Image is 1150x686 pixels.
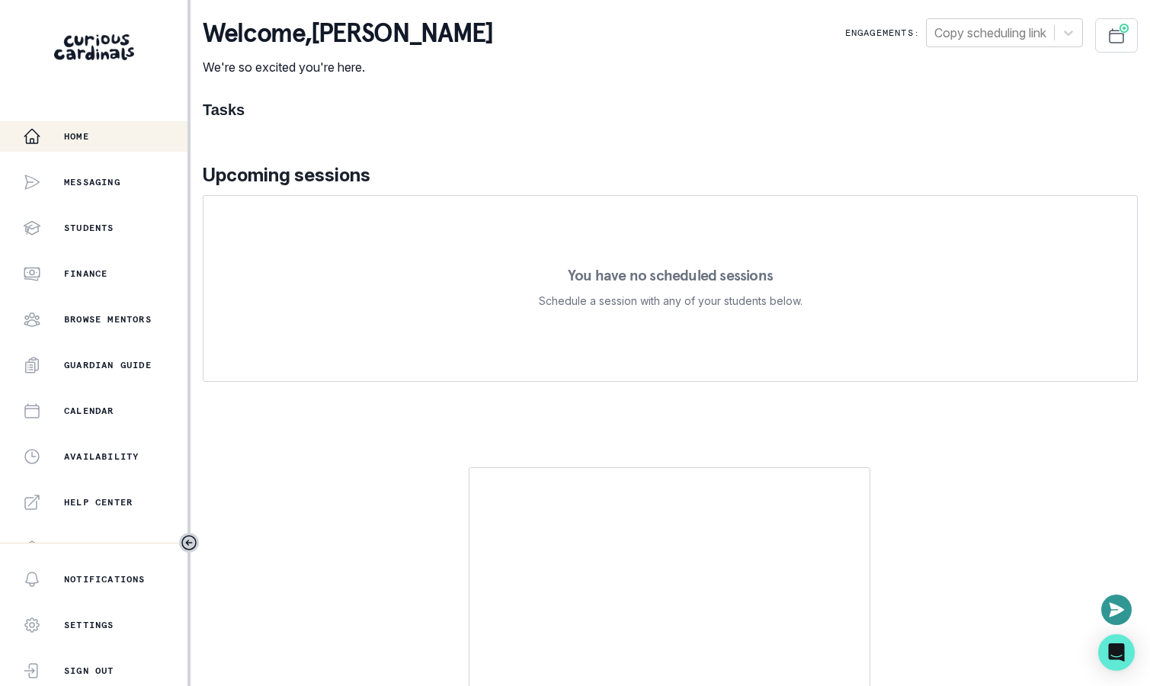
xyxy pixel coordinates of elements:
p: Guardian Guide [64,359,152,371]
p: Finance [64,268,107,280]
button: Open or close messaging widget [1101,595,1132,625]
p: Schedule a session with any of your students below. [539,292,802,310]
p: Upcoming sessions [203,162,1138,189]
p: Settings [64,619,114,631]
button: Schedule Sessions [1095,18,1138,53]
button: Toggle sidebar [179,533,199,553]
p: Students [64,222,114,234]
p: We're so excited you're here. [203,58,492,76]
p: Curriculum Library [64,542,177,554]
p: Sign Out [64,665,114,677]
p: Welcome , [PERSON_NAME] [203,18,492,49]
p: Engagements: [845,27,920,39]
p: Home [64,130,89,143]
p: Browse Mentors [64,313,152,325]
p: Notifications [64,573,146,585]
p: You have no scheduled sessions [568,268,773,283]
p: Availability [64,450,139,463]
p: Messaging [64,176,120,188]
p: Calendar [64,405,114,417]
p: Help Center [64,496,133,508]
div: Open Intercom Messenger [1098,634,1135,671]
img: Curious Cardinals Logo [54,34,134,60]
h1: Tasks [203,101,1138,119]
